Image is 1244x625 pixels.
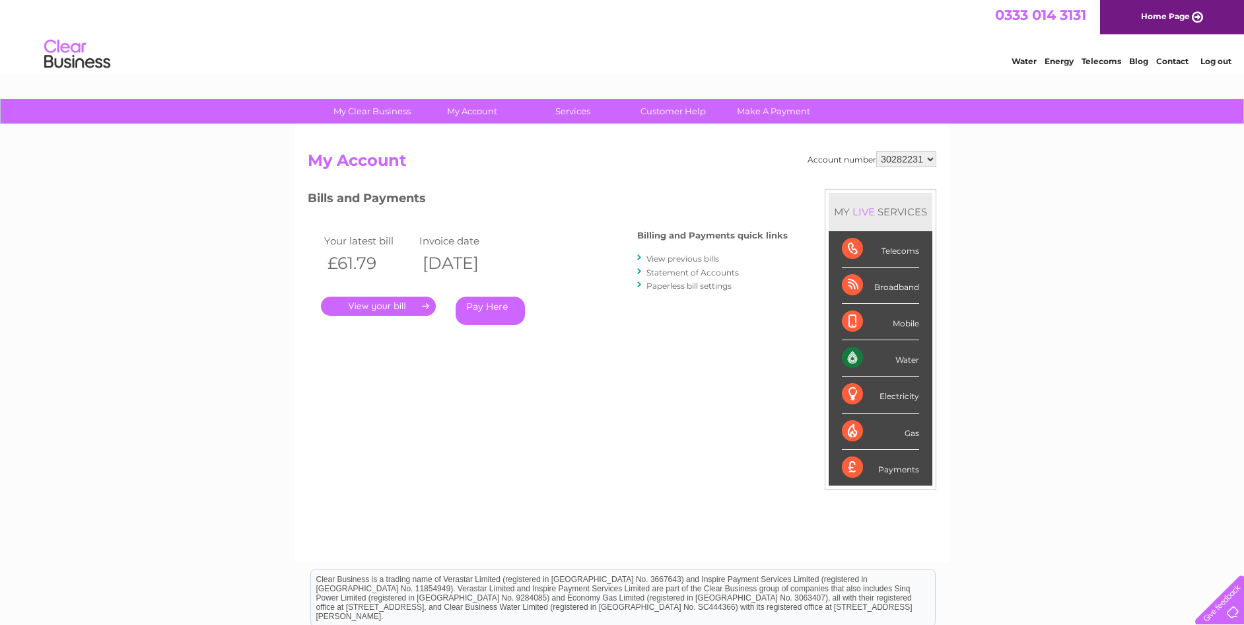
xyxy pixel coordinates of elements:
[1200,56,1231,66] a: Log out
[1045,56,1074,66] a: Energy
[646,281,732,291] a: Paperless bill settings
[1156,56,1189,66] a: Contact
[1129,56,1148,66] a: Blog
[321,250,416,277] th: £61.79
[850,205,878,218] div: LIVE
[842,304,919,340] div: Mobile
[808,151,936,167] div: Account number
[719,99,828,124] a: Make A Payment
[308,151,936,176] h2: My Account
[1082,56,1121,66] a: Telecoms
[321,297,436,316] a: .
[518,99,627,124] a: Services
[646,254,719,264] a: View previous bills
[619,99,728,124] a: Customer Help
[44,34,111,75] img: logo.png
[842,231,919,268] div: Telecoms
[842,414,919,450] div: Gas
[318,99,427,124] a: My Clear Business
[842,450,919,486] div: Payments
[829,193,932,231] div: MY SERVICES
[321,232,416,250] td: Your latest bill
[646,268,739,277] a: Statement of Accounts
[308,189,788,212] h3: Bills and Payments
[418,99,527,124] a: My Account
[842,377,919,413] div: Electricity
[842,340,919,377] div: Water
[311,7,935,64] div: Clear Business is a trading name of Verastar Limited (registered in [GEOGRAPHIC_DATA] No. 3667643...
[995,7,1086,23] a: 0333 014 3131
[842,268,919,304] div: Broadband
[416,232,511,250] td: Invoice date
[637,231,788,240] h4: Billing and Payments quick links
[1012,56,1037,66] a: Water
[416,250,511,277] th: [DATE]
[456,297,525,325] a: Pay Here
